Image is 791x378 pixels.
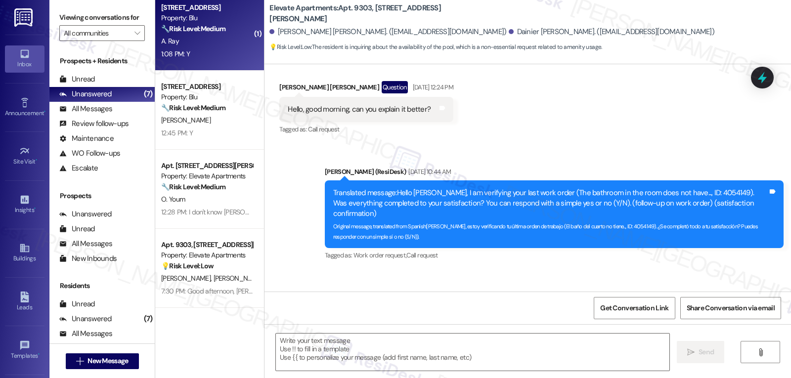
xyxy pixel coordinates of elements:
div: Unread [59,299,95,309]
span: • [34,205,36,212]
div: Residents [49,281,155,291]
strong: 🔧 Risk Level: Medium [161,182,225,191]
div: Unanswered [59,314,112,324]
span: Share Conversation via email [687,303,775,313]
span: New Message [88,356,128,366]
div: New Inbounds [59,253,117,264]
span: Send [699,347,714,357]
b: Elevate Apartments: Apt. 9303, [STREET_ADDRESS][PERSON_NAME] [269,3,467,24]
span: • [36,157,37,164]
i:  [134,29,140,37]
div: 12:45 PM: Y [161,128,193,137]
span: [PERSON_NAME] [PERSON_NAME] [214,274,314,283]
a: Templates • [5,337,44,364]
i:  [76,357,84,365]
strong: 🔧 Risk Level: Medium [161,103,225,112]
i:  [757,348,764,356]
div: (7) [141,311,155,327]
button: Get Conversation Link [594,297,675,319]
div: Translated message: Hello [PERSON_NAME], I am verifying your last work order (The bathroom in the... [333,188,768,219]
div: [PERSON_NAME] (ResiDesk) [325,167,784,180]
span: • [38,351,40,358]
a: Insights • [5,191,44,218]
a: Site Visit • [5,143,44,169]
div: Property: Blu [161,92,253,102]
strong: 🔧 Risk Level: Medium [161,24,225,33]
div: 12:28 PM: I don't know [PERSON_NAME] I leave them doing the job and I going to work place [161,208,422,216]
span: • [44,108,45,115]
button: Send [677,341,725,363]
div: Tagged as: [325,248,784,262]
div: All Messages [59,104,112,114]
div: Property: Elevate Apartments [161,171,253,181]
img: ResiDesk Logo [14,8,35,27]
div: [PERSON_NAME] [PERSON_NAME] [279,81,453,97]
div: (7) [141,86,155,102]
input: All communities [64,25,129,41]
div: All Messages [59,329,112,339]
div: Unread [59,74,95,84]
div: Hello, good morning, can you explain it better? [288,104,431,115]
span: : The resident is inquiring about the availability of the pool, which is a non-essential request ... [269,42,602,52]
span: O. Youm [161,195,185,204]
div: Escalate [59,163,98,173]
strong: 💡 Risk Level: Low [269,43,311,51]
div: [STREET_ADDRESS] [161,82,253,92]
div: 7:30 PM: Good afternoon, [PERSON_NAME]! 😊 I’ll need to check with the team to confirm if the pool... [161,287,672,295]
div: Question [382,81,408,93]
span: Call request [308,125,339,133]
a: Buildings [5,240,44,266]
label: Viewing conversations for [59,10,145,25]
div: Maintenance [59,133,114,144]
div: All Messages [59,239,112,249]
i:  [687,348,695,356]
div: Property: Blu [161,13,253,23]
div: [PERSON_NAME] [PERSON_NAME]. ([EMAIL_ADDRESS][DOMAIN_NAME]) [269,27,506,37]
span: Call request [406,251,438,259]
div: Prospects + Residents [49,56,155,66]
button: Share Conversation via email [680,297,781,319]
div: Prospects [49,191,155,201]
span: A. Ray [161,37,179,45]
span: [PERSON_NAME] [161,274,214,283]
button: New Message [66,353,139,369]
div: Property: Elevate Apartments [161,250,253,260]
div: Unanswered [59,209,112,219]
div: [DATE] 10:44 AM [406,167,451,177]
div: Unread [59,224,95,234]
sub: Original message, translated from Spanish : [PERSON_NAME], estoy verificando tu última orden de t... [333,223,758,240]
div: 1:08 PM: Y [161,49,190,58]
a: Inbox [5,45,44,72]
div: Dainier [PERSON_NAME]. ([EMAIL_ADDRESS][DOMAIN_NAME]) [509,27,714,37]
div: Unanswered [59,89,112,99]
div: Apt. 9303, [STREET_ADDRESS][PERSON_NAME] [161,240,253,250]
span: Work order request , [353,251,407,259]
a: Leads [5,289,44,315]
span: Get Conversation Link [600,303,668,313]
strong: 💡 Risk Level: Low [161,261,214,270]
span: [PERSON_NAME] [161,116,211,125]
div: [STREET_ADDRESS] [161,2,253,13]
div: Tagged as: [279,122,453,136]
div: Review follow-ups [59,119,129,129]
div: Apt. [STREET_ADDRESS][PERSON_NAME] [161,161,253,171]
div: WO Follow-ups [59,148,120,159]
div: [DATE] 12:24 PM [410,82,453,92]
